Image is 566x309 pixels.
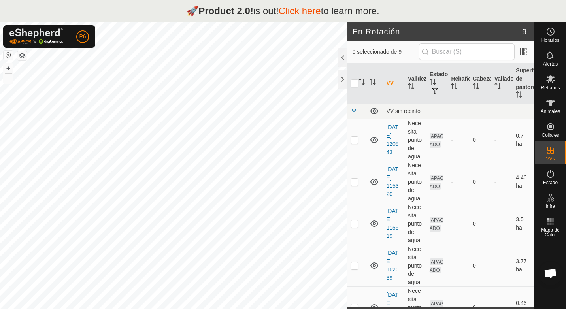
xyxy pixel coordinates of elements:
th: VV [383,63,405,104]
td: - [491,245,513,286]
img: Logo Gallagher [9,28,63,45]
p-sorticon: Activar para ordenar [494,84,501,90]
td: 0 [470,245,491,286]
td: Necesita punto de agua [405,245,426,286]
p-sorticon: Activar para ordenar [430,80,436,86]
a: [DATE] 115519 [386,208,398,239]
th: Validez [405,63,426,104]
input: Buscar (S) [419,43,515,60]
td: - [491,203,513,245]
span: Mapa de Calor [537,228,564,237]
a: [DATE] 120943 [386,124,398,155]
span: Infra [545,204,555,209]
span: APAGADO [430,258,444,273]
span: Collares [541,133,559,138]
span: Rebaños [541,85,560,90]
p-sorticon: Activar para ordenar [408,84,414,90]
a: Click here [279,6,321,16]
span: APAGADO [430,175,444,190]
th: Vallado [491,63,513,104]
button: Capas del Mapa [17,51,27,60]
button: + [4,64,13,73]
div: - [451,262,466,270]
td: Necesita punto de agua [405,119,426,161]
span: VVs [546,156,555,161]
p-sorticon: Activar para ordenar [358,80,365,86]
td: 3.5 ha [513,203,534,245]
td: 0 [470,119,491,161]
span: Horarios [541,38,559,43]
h2: En Rotación [352,27,522,36]
span: 0 seleccionado de 9 [352,48,419,56]
p-sorticon: Activar para ordenar [370,80,376,86]
p: 🚀 is out! to learn more. [187,4,379,18]
button: – [4,74,13,83]
a: [DATE] 115320 [386,166,398,197]
td: 4.46 ha [513,161,534,203]
span: Animales [541,109,560,114]
span: APAGADO [430,217,444,232]
td: Necesita punto de agua [405,161,426,203]
span: Estado [543,180,558,185]
div: Chat abierto [539,262,562,285]
td: - [491,161,513,203]
div: VV sin recinto [386,108,531,114]
td: 0 [470,203,491,245]
div: - [451,220,466,228]
span: P6 [79,32,86,41]
div: - [451,136,466,144]
span: 9 [522,26,526,38]
td: 0.7 ha [513,119,534,161]
button: Restablecer Mapa [4,51,13,60]
span: Alertas [543,62,558,66]
div: - [451,178,466,186]
p-sorticon: Activar para ordenar [473,84,479,90]
td: - [491,119,513,161]
th: Superficie de pastoreo [513,63,534,104]
td: 0 [470,161,491,203]
p-sorticon: Activar para ordenar [516,92,522,99]
strong: Product 2.0! [198,6,253,16]
td: 3.77 ha [513,245,534,286]
th: Cabezas [470,63,491,104]
a: [DATE] 162639 [386,250,398,281]
th: Estado [426,63,448,104]
span: APAGADO [430,133,444,148]
td: Necesita punto de agua [405,203,426,245]
p-sorticon: Activar para ordenar [451,84,457,90]
th: Rebaño [448,63,470,104]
